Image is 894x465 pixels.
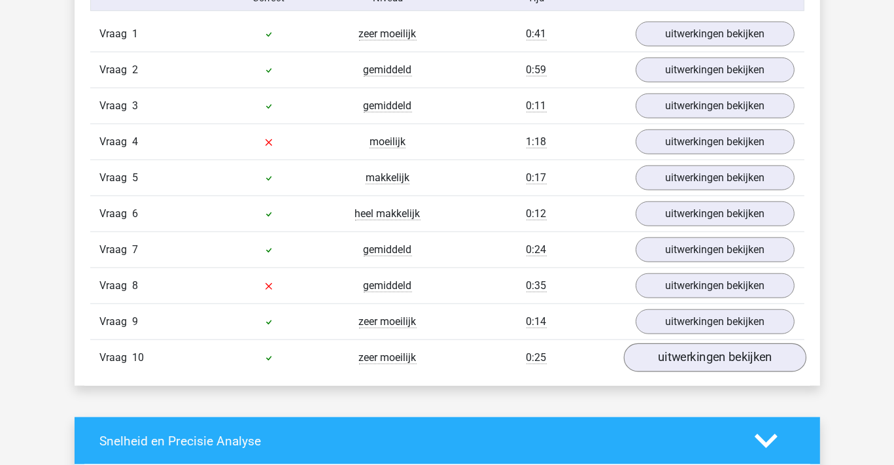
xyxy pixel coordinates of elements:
[100,206,133,222] span: Vraag
[636,22,795,46] a: uitwerkingen bekijken
[636,273,795,298] a: uitwerkingen bekijken
[100,434,735,449] h4: Snelheid en Precisie Analyse
[100,314,133,330] span: Vraag
[100,170,133,186] span: Vraag
[100,350,133,366] span: Vraag
[370,135,405,148] span: moeilijk
[526,99,547,112] span: 0:11
[526,207,547,220] span: 0:12
[526,27,547,41] span: 0:41
[133,27,139,40] span: 1
[636,237,795,262] a: uitwerkingen bekijken
[100,62,133,78] span: Vraag
[636,58,795,82] a: uitwerkingen bekijken
[100,134,133,150] span: Vraag
[133,315,139,328] span: 9
[359,315,417,328] span: zeer moeilijk
[133,99,139,112] span: 3
[359,351,417,364] span: zeer moeilijk
[364,279,412,292] span: gemiddeld
[133,135,139,148] span: 4
[100,98,133,114] span: Vraag
[623,343,806,372] a: uitwerkingen bekijken
[526,63,547,77] span: 0:59
[133,207,139,220] span: 6
[526,351,547,364] span: 0:25
[133,279,139,292] span: 8
[364,99,412,112] span: gemiddeld
[100,278,133,294] span: Vraag
[636,165,795,190] a: uitwerkingen bekijken
[100,242,133,258] span: Vraag
[366,171,409,184] span: makkelijk
[364,243,412,256] span: gemiddeld
[133,171,139,184] span: 5
[526,243,547,256] span: 0:24
[355,207,421,220] span: heel makkelijk
[133,243,139,256] span: 7
[133,63,139,76] span: 2
[526,135,547,148] span: 1:18
[636,129,795,154] a: uitwerkingen bekijken
[636,201,795,226] a: uitwerkingen bekijken
[526,315,547,328] span: 0:14
[526,171,547,184] span: 0:17
[364,63,412,77] span: gemiddeld
[526,279,547,292] span: 0:35
[100,26,133,42] span: Vraag
[636,309,795,334] a: uitwerkingen bekijken
[133,351,145,364] span: 10
[636,94,795,118] a: uitwerkingen bekijken
[359,27,417,41] span: zeer moeilijk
